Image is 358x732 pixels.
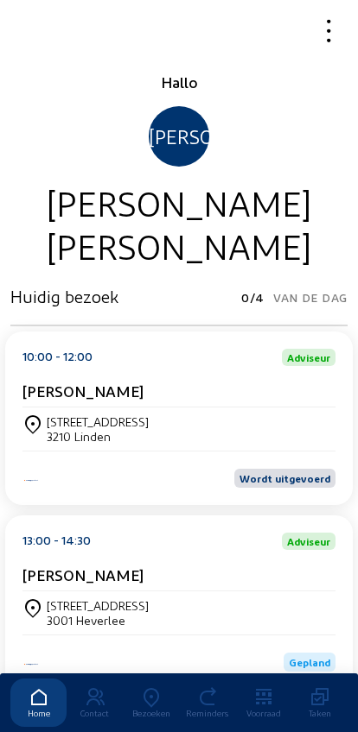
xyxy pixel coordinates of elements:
[291,678,348,727] a: Taken
[287,352,330,363] span: Adviseur
[179,708,235,718] div: Reminders
[22,478,40,483] img: Energy Protect Ramen & Deuren
[287,536,330,546] span: Adviseur
[235,678,291,727] a: Voorraad
[10,286,118,306] h3: Huidig bezoek
[240,472,330,484] span: Wordt uitgevoerd
[67,708,123,718] div: Contact
[235,708,291,718] div: Voorraad
[149,106,209,167] div: [PERSON_NAME]
[22,382,144,400] cam-card-title: [PERSON_NAME]
[179,678,235,727] a: Reminders
[10,72,348,92] div: Hallo
[10,180,348,224] div: [PERSON_NAME]
[22,349,93,366] div: 10:00 - 12:00
[22,565,144,584] cam-card-title: [PERSON_NAME]
[241,286,265,310] span: 0/4
[67,678,123,727] a: Contact
[22,533,91,550] div: 13:00 - 14:30
[10,224,348,267] div: [PERSON_NAME]
[10,678,67,727] a: Home
[291,708,348,718] div: Taken
[123,708,179,718] div: Bezoeken
[47,598,149,613] div: [STREET_ADDRESS]
[47,429,149,444] div: 3210 Linden
[47,613,149,628] div: 3001 Heverlee
[22,662,40,666] img: Iso Protect
[289,656,330,668] span: Gepland
[123,678,179,727] a: Bezoeken
[10,708,67,718] div: Home
[273,286,348,310] span: Van de dag
[47,414,149,429] div: [STREET_ADDRESS]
